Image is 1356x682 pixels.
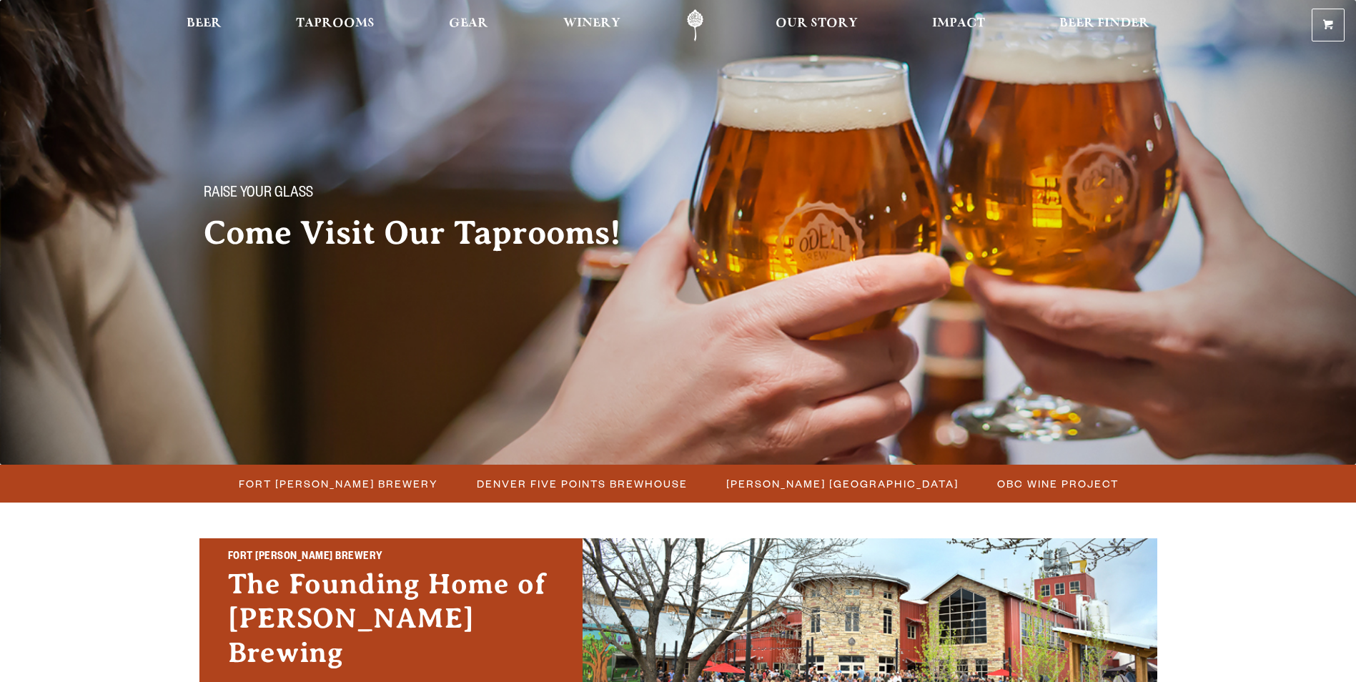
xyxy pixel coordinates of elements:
[230,473,445,494] a: Fort [PERSON_NAME] Brewery
[1050,9,1159,41] a: Beer Finder
[932,18,985,29] span: Impact
[563,18,620,29] span: Winery
[1059,18,1149,29] span: Beer Finder
[440,9,498,41] a: Gear
[997,473,1119,494] span: OBC Wine Project
[287,9,384,41] a: Taprooms
[766,9,867,41] a: Our Story
[989,473,1126,494] a: OBC Wine Project
[718,473,966,494] a: [PERSON_NAME] [GEOGRAPHIC_DATA]
[296,18,375,29] span: Taprooms
[776,18,858,29] span: Our Story
[187,18,222,29] span: Beer
[204,185,313,204] span: Raise your glass
[726,473,959,494] span: [PERSON_NAME] [GEOGRAPHIC_DATA]
[554,9,630,41] a: Winery
[204,215,650,251] h2: Come Visit Our Taprooms!
[449,18,488,29] span: Gear
[239,473,438,494] span: Fort [PERSON_NAME] Brewery
[668,9,722,41] a: Odell Home
[228,548,554,567] h2: Fort [PERSON_NAME] Brewery
[468,473,695,494] a: Denver Five Points Brewhouse
[923,9,994,41] a: Impact
[177,9,231,41] a: Beer
[477,473,688,494] span: Denver Five Points Brewhouse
